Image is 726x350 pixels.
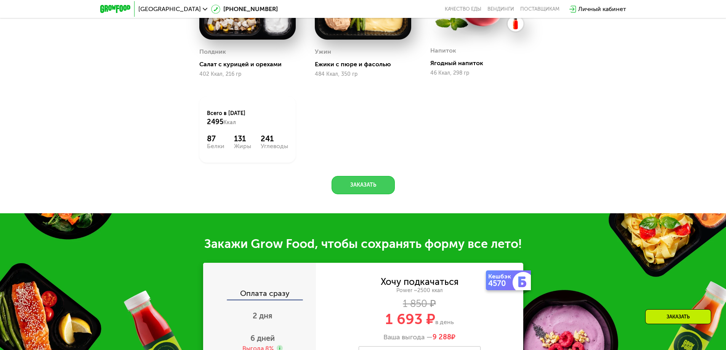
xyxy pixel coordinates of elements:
[207,143,224,149] div: Белки
[433,333,455,342] span: ₽
[261,134,288,143] div: 241
[381,278,458,286] div: Хочу подкачаться
[234,143,251,149] div: Жиры
[488,273,514,280] div: Кешбэк
[385,310,435,328] span: 1 693 ₽
[199,61,302,68] div: Салат с курицей и орехами
[211,5,278,14] a: [PHONE_NUMBER]
[433,333,451,341] span: 9 288
[645,309,711,324] div: Заказать
[223,119,236,126] span: Ккал
[520,6,559,12] div: поставщикам
[430,70,527,76] div: 46 Ккал, 298 гр
[315,71,411,77] div: 484 Ккал, 350 гр
[316,287,523,294] div: Power ~2500 ккал
[253,311,272,320] span: 2 дня
[332,176,395,194] button: Заказать
[430,59,533,67] div: Ягодный напиток
[430,45,456,56] div: Напиток
[445,6,481,12] a: Качество еды
[261,143,288,149] div: Углеводы
[435,318,454,326] span: в день
[207,134,224,143] div: 87
[315,46,331,58] div: Ужин
[199,71,296,77] div: 402 Ккал, 216 гр
[316,333,523,342] div: Ваша выгода —
[138,6,201,12] span: [GEOGRAPHIC_DATA]
[199,46,226,58] div: Полдник
[487,6,514,12] a: Вендинги
[578,5,626,14] div: Личный кабинет
[207,118,223,126] span: 2495
[204,289,316,299] div: Оплата сразу
[315,61,417,68] div: Ежики с пюре и фасолью
[488,280,514,287] div: 4570
[316,300,523,308] div: 1 850 ₽
[207,110,288,126] div: Всего в [DATE]
[234,134,251,143] div: 131
[250,334,275,343] span: 6 дней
